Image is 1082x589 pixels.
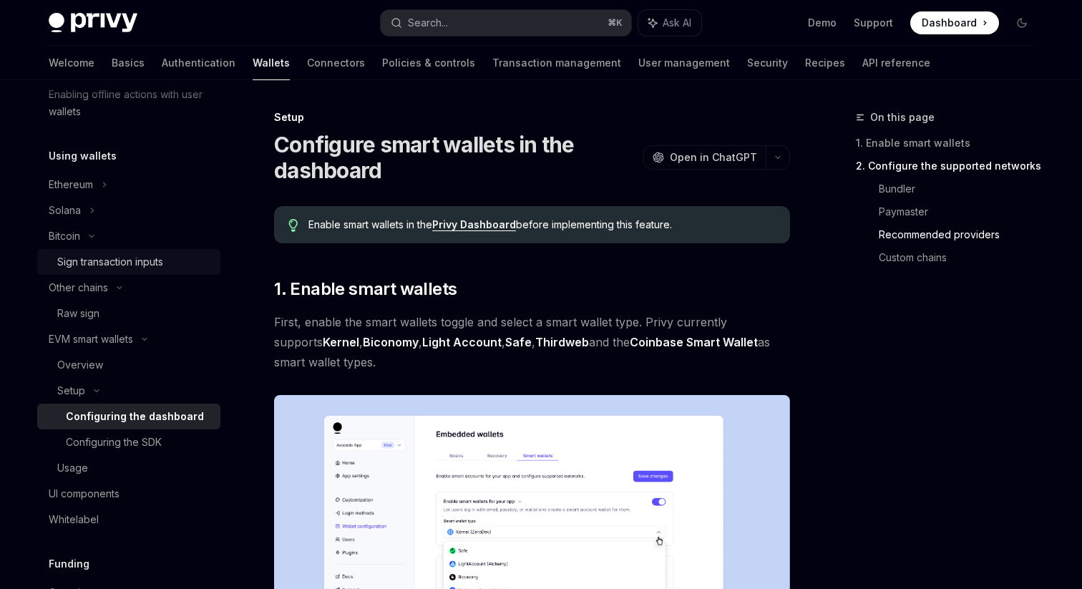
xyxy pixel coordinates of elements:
[49,176,93,193] div: Ethereum
[49,485,120,502] div: UI components
[49,46,94,80] a: Welcome
[162,46,235,80] a: Authentication
[307,46,365,80] a: Connectors
[879,177,1045,200] a: Bundler
[1010,11,1033,34] button: Toggle dark mode
[805,46,845,80] a: Recipes
[49,228,80,245] div: Bitcoin
[363,335,419,350] a: Biconomy
[37,455,220,481] a: Usage
[49,279,108,296] div: Other chains
[638,10,701,36] button: Ask AI
[112,46,145,80] a: Basics
[910,11,999,34] a: Dashboard
[670,150,757,165] span: Open in ChatGPT
[274,132,638,183] h1: Configure smart wallets in the dashboard
[37,82,220,125] a: Enabling offline actions with user wallets
[879,200,1045,223] a: Paymaster
[432,218,516,231] a: Privy Dashboard
[37,507,220,532] a: Whitelabel
[505,335,532,350] a: Safe
[57,305,99,322] div: Raw sign
[922,16,977,30] span: Dashboard
[492,46,621,80] a: Transaction management
[49,86,212,120] div: Enabling offline actions with user wallets
[37,249,220,275] a: Sign transaction inputs
[862,46,930,80] a: API reference
[643,145,766,170] button: Open in ChatGPT
[49,13,137,33] img: dark logo
[856,132,1045,155] a: 1. Enable smart wallets
[66,434,162,451] div: Configuring the SDK
[49,147,117,165] h5: Using wallets
[381,10,631,36] button: Search...⌘K
[879,223,1045,246] a: Recommended providers
[630,335,758,350] a: Coinbase Smart Wallet
[663,16,691,30] span: Ask AI
[57,459,88,477] div: Usage
[49,202,81,219] div: Solana
[57,253,163,271] div: Sign transaction inputs
[274,312,790,372] span: First, enable the smart wallets toggle and select a smart wallet type. Privy currently supports ,...
[608,17,623,29] span: ⌘ K
[854,16,893,30] a: Support
[49,555,89,573] h5: Funding
[37,352,220,378] a: Overview
[535,335,589,350] a: Thirdweb
[382,46,475,80] a: Policies & controls
[808,16,837,30] a: Demo
[408,14,448,31] div: Search...
[57,356,103,374] div: Overview
[253,46,290,80] a: Wallets
[37,404,220,429] a: Configuring the dashboard
[49,511,99,528] div: Whitelabel
[870,109,935,126] span: On this page
[422,335,502,350] a: Light Account
[57,382,85,399] div: Setup
[274,278,457,301] span: 1. Enable smart wallets
[288,219,298,232] svg: Tip
[638,46,730,80] a: User management
[308,218,776,232] span: Enable smart wallets in the before implementing this feature.
[37,481,220,507] a: UI components
[323,335,359,350] a: Kernel
[879,246,1045,269] a: Custom chains
[37,429,220,455] a: Configuring the SDK
[274,110,790,125] div: Setup
[66,408,204,425] div: Configuring the dashboard
[856,155,1045,177] a: 2. Configure the supported networks
[747,46,788,80] a: Security
[49,331,133,348] div: EVM smart wallets
[37,301,220,326] a: Raw sign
